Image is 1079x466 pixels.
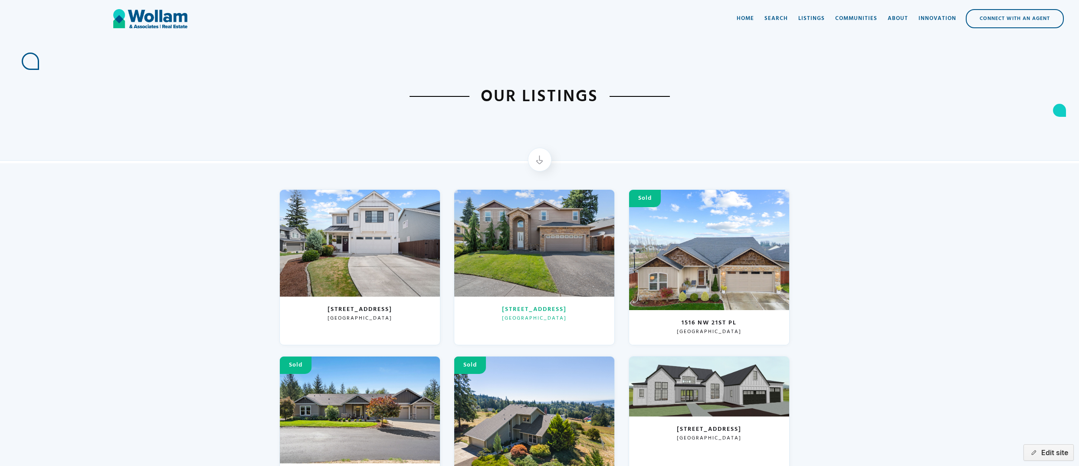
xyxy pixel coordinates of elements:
[882,6,913,32] a: About
[502,305,567,314] h3: [STREET_ADDRESS]
[731,6,759,32] a: Home
[835,14,877,23] div: Communities
[328,315,392,321] h3: [GEOGRAPHIC_DATA]
[677,435,741,441] h3: [GEOGRAPHIC_DATA]
[677,425,741,434] h3: [STREET_ADDRESS]
[502,315,567,321] h3: [GEOGRAPHIC_DATA]
[677,329,741,335] h3: [GEOGRAPHIC_DATA]
[454,189,615,345] a: [STREET_ADDRESS][GEOGRAPHIC_DATA]
[629,189,790,345] a: Sold1516 NW 21st Pl[GEOGRAPHIC_DATA]
[798,14,825,23] div: Listings
[918,14,956,23] div: Innovation
[793,6,830,32] a: Listings
[682,319,737,327] h3: 1516 NW 21st Pl
[279,189,440,345] a: [STREET_ADDRESS][GEOGRAPHIC_DATA]
[888,14,908,23] div: About
[966,9,1064,28] a: Connect with an Agent
[830,6,882,32] a: Communities
[967,10,1063,27] div: Connect with an Agent
[759,6,793,32] a: Search
[1023,444,1074,461] button: Edit site
[113,6,188,32] a: home
[764,14,788,23] div: Search
[328,305,392,314] h3: [STREET_ADDRESS]
[737,14,754,23] div: Home
[469,86,610,108] h1: Our Listings
[913,6,961,32] a: Innovation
